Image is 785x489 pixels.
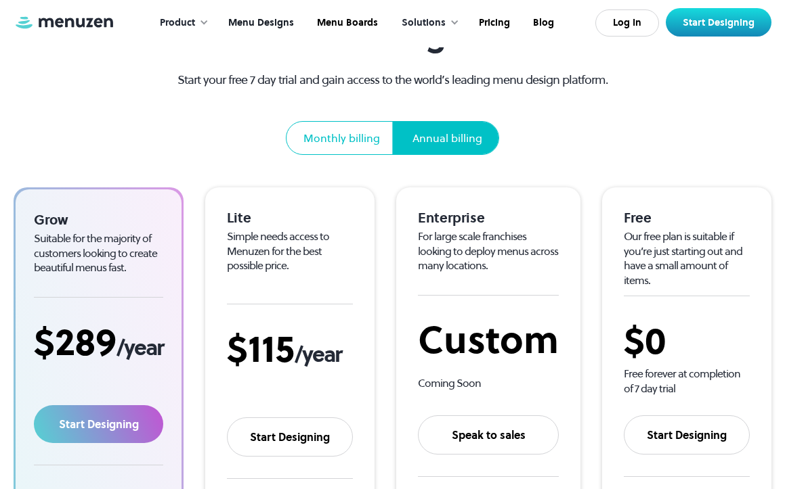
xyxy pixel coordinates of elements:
[227,326,353,371] div: $
[227,417,353,457] a: Start Designing
[595,9,659,37] a: Log In
[248,323,295,375] span: 115
[153,70,632,89] p: Start your free 7 day trial and gain access to the world’s leading menu design platform.
[153,16,632,54] h1: Pricing
[304,2,388,44] a: Menu Boards
[624,415,750,455] a: Start Designing
[34,405,163,443] a: Start Designing
[418,376,559,391] div: Coming Soon
[418,209,559,227] div: Enterprise
[34,319,163,365] div: $
[34,211,163,229] div: Grow
[666,8,771,37] a: Start Designing
[146,2,215,44] div: Product
[624,367,750,396] div: Free forever at completion of 7 day trial
[466,2,520,44] a: Pricing
[227,229,353,273] div: Simple needs access to Menuzen for the best possible price.
[34,231,163,275] div: Suitable for the majority of customers looking to create beautiful menus fast.
[227,209,353,227] div: Lite
[624,229,750,288] div: Our free plan is suitable if you’re just starting out and have a small amount of items.
[303,130,380,146] div: Monthly billing
[55,316,116,368] span: 289
[160,16,195,30] div: Product
[624,209,750,227] div: Free
[116,333,163,363] span: /year
[418,317,559,363] div: Custom
[520,2,564,44] a: Blog
[624,318,750,363] div: $0
[412,130,482,146] div: Annual billing
[418,415,559,455] a: Speak to sales
[418,229,559,273] div: For large scale franchises looking to deploy menus across many locations.
[402,16,446,30] div: Solutions
[295,340,341,369] span: /year
[215,2,304,44] a: Menu Designs
[388,2,466,44] div: Solutions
